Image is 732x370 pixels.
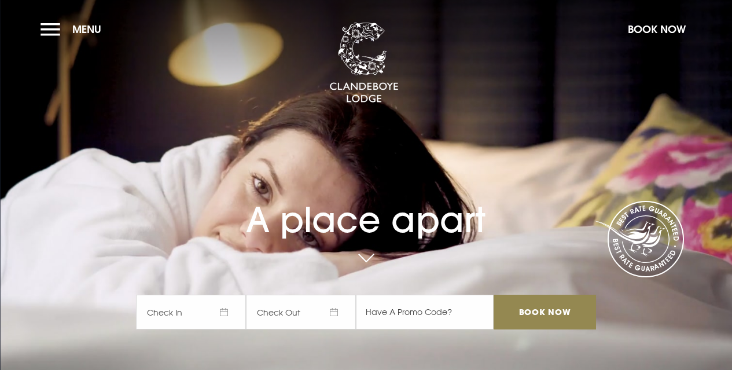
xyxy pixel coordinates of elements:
[494,295,595,329] input: Book Now
[246,295,356,329] span: Check Out
[622,17,691,42] button: Book Now
[136,177,595,240] h1: A place apart
[329,23,399,104] img: Clandeboye Lodge
[41,17,107,42] button: Menu
[136,295,246,329] span: Check In
[72,23,101,36] span: Menu
[356,295,494,329] input: Have A Promo Code?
